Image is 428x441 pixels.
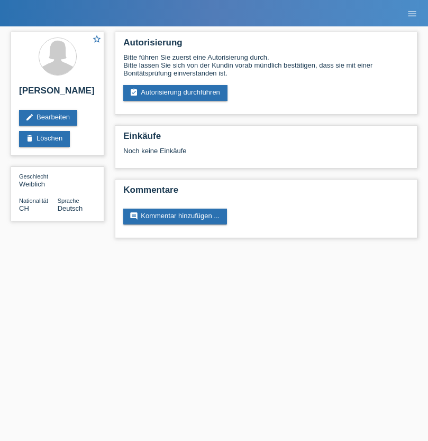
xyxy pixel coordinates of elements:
[58,198,79,204] span: Sprache
[19,204,29,212] span: Schweiz
[25,113,34,121] i: edit
[130,212,138,220] i: comment
[123,37,409,53] h2: Autorisierung
[407,8,417,19] i: menu
[19,198,48,204] span: Nationalität
[123,209,227,224] a: commentKommentar hinzufügen ...
[19,173,48,180] span: Geschlecht
[19,86,96,101] h2: [PERSON_NAME]
[19,172,58,188] div: Weiblich
[58,204,83,212] span: Deutsch
[402,10,423,16] a: menu
[19,131,70,147] a: deleteLöschen
[123,53,409,77] div: Bitte führen Sie zuerst eine Autorisierung durch. Bitte lassen Sie sich von der Kundin vorab münd...
[92,34,102,45] a: star_border
[19,110,77,126] a: editBearbeiten
[130,88,138,97] i: assignment_turned_in
[92,34,102,44] i: star_border
[123,185,409,201] h2: Kommentare
[25,134,34,143] i: delete
[123,131,409,147] h2: Einkäufe
[123,85,227,101] a: assignment_turned_inAutorisierung durchführen
[123,147,409,163] div: Noch keine Einkäufe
